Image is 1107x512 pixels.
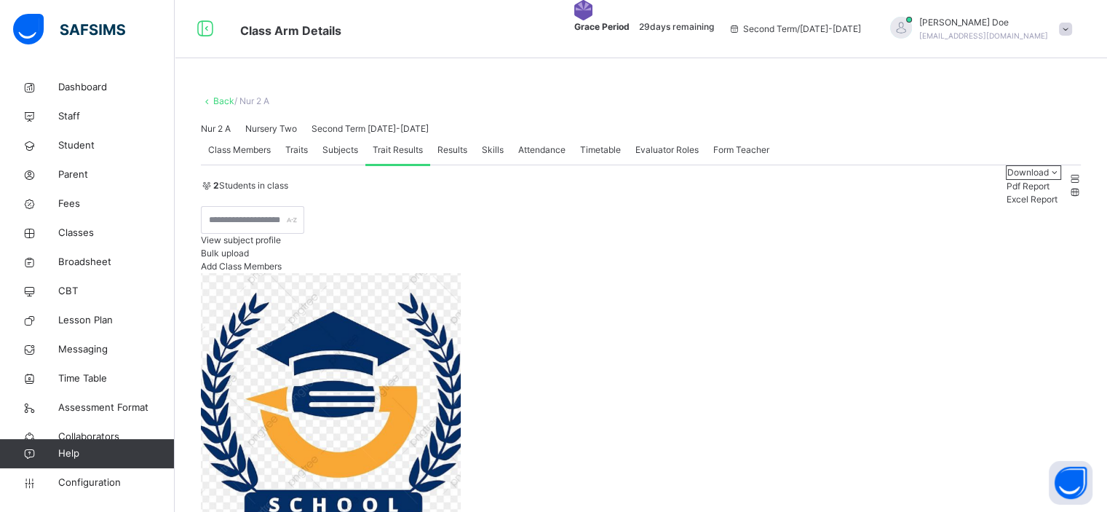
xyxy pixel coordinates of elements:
[245,123,297,134] span: Nursery Two
[58,313,175,328] span: Lesson Plan
[1049,461,1092,505] button: Open asap
[240,23,341,38] span: Class Arm Details
[58,401,175,415] span: Assessment Format
[58,342,175,357] span: Messaging
[58,80,175,95] span: Dashboard
[58,284,175,299] span: CBT
[1007,167,1048,178] span: Download
[213,180,219,191] b: 2
[201,235,281,245] span: View subject profile
[285,143,308,157] span: Traits
[213,179,288,192] span: Students in class
[58,226,175,240] span: Classes
[574,21,632,32] span: Grace Period
[518,143,566,157] span: Attendance
[713,143,769,157] span: Form Teacher
[729,23,861,36] span: session/term information
[322,143,358,157] span: Subjects
[58,476,174,490] span: Configuration
[919,31,1048,40] span: [EMAIL_ADDRESS][DOMAIN_NAME]
[1006,180,1061,193] li: dropdown-list-item-null-0
[201,123,231,134] span: Nur 2 A
[639,21,714,32] span: 29 days remaining
[13,14,125,44] img: safsims
[58,446,174,461] span: Help
[201,261,282,272] span: Add Class Members
[58,430,175,444] span: Collaborators
[58,371,175,386] span: Time Table
[58,197,175,211] span: Fees
[876,16,1079,42] div: JohnDoe
[58,168,175,182] span: Parent
[373,143,423,157] span: Trait Results
[58,255,175,269] span: Broadsheet
[58,109,175,124] span: Staff
[482,143,504,157] span: Skills
[1006,193,1061,206] li: dropdown-list-item-null-1
[312,123,429,134] span: Second Term [DATE]-[DATE]
[580,143,621,157] span: Timetable
[635,143,699,157] span: Evaluator Roles
[213,95,234,106] a: Back
[919,16,1048,29] span: [PERSON_NAME] Doe
[201,248,249,259] span: Bulk upload
[208,143,271,157] span: Class Members
[234,95,269,106] span: / Nur 2 A
[437,143,467,157] span: Results
[58,138,175,153] span: Student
